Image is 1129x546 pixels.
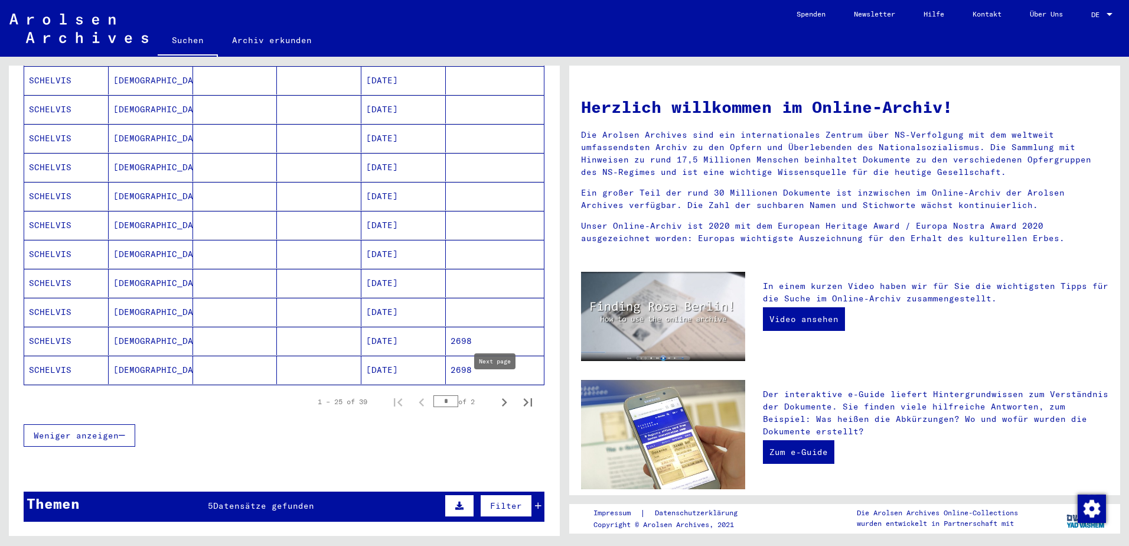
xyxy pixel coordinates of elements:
[410,390,433,414] button: Previous page
[218,26,326,54] a: Archiv erkunden
[24,182,109,210] mat-cell: SCHELVIS
[361,298,446,326] mat-cell: [DATE]
[109,356,193,384] mat-cell: [DEMOGRAPHIC_DATA]
[361,153,446,181] mat-cell: [DATE]
[109,66,193,95] mat-cell: [DEMOGRAPHIC_DATA]
[24,424,135,447] button: Weniger anzeigen
[581,272,745,361] img: video.jpg
[109,124,193,152] mat-cell: [DEMOGRAPHIC_DATA]
[361,269,446,297] mat-cell: [DATE]
[763,440,834,464] a: Zum e-Guide
[857,508,1018,518] p: Die Arolsen Archives Online-Collections
[361,182,446,210] mat-cell: [DATE]
[361,211,446,239] mat-cell: [DATE]
[24,211,109,239] mat-cell: SCHELVIS
[645,507,752,519] a: Datenschutzerklärung
[24,269,109,297] mat-cell: SCHELVIS
[490,500,522,511] span: Filter
[492,390,516,414] button: Next page
[24,95,109,123] mat-cell: SCHELVIS
[1078,495,1106,523] img: Zustimmung ändern
[24,298,109,326] mat-cell: SCHELVIS
[24,327,109,355] mat-cell: SCHELVIS
[361,124,446,152] mat-cell: [DATE]
[763,307,845,331] a: Video ansehen
[9,14,148,43] img: Arolsen_neg.svg
[581,129,1108,178] p: Die Arolsen Archives sind ein internationales Zentrum über NS-Verfolgung mit dem weltweit umfasse...
[446,356,544,384] mat-cell: 2698
[109,269,193,297] mat-cell: [DEMOGRAPHIC_DATA]
[361,240,446,268] mat-cell: [DATE]
[109,182,193,210] mat-cell: [DEMOGRAPHIC_DATA]
[24,356,109,384] mat-cell: SCHELVIS
[857,518,1018,529] p: wurden entwickelt in Partnerschaft mit
[109,153,193,181] mat-cell: [DEMOGRAPHIC_DATA]
[480,495,532,517] button: Filter
[581,380,745,489] img: eguide.jpg
[24,124,109,152] mat-cell: SCHELVIS
[593,507,752,519] div: |
[581,95,1108,119] h1: Herzlich willkommen im Online-Archiv!
[516,390,540,414] button: Last page
[763,280,1108,305] p: In einem kurzen Video haben wir für Sie die wichtigsten Tipps für die Suche im Online-Archiv zusa...
[158,26,218,57] a: Suchen
[24,153,109,181] mat-cell: SCHELVIS
[446,327,544,355] mat-cell: 2698
[27,493,80,514] div: Themen
[433,396,492,407] div: of 2
[361,66,446,95] mat-cell: [DATE]
[581,187,1108,212] p: Ein großer Teil der rund 30 Millionen Dokumente ist inzwischen im Online-Archiv der Arolsen Archi...
[361,356,446,384] mat-cell: [DATE]
[208,500,213,511] span: 5
[318,396,367,407] div: 1 – 25 of 39
[109,298,193,326] mat-cell: [DEMOGRAPHIC_DATA]
[109,95,193,123] mat-cell: [DEMOGRAPHIC_DATA]
[581,220,1108,245] p: Unser Online-Archiv ist 2020 mit dem European Heritage Award / Europa Nostra Award 2020 ausgezeic...
[386,390,410,414] button: First page
[24,240,109,268] mat-cell: SCHELVIS
[109,327,193,355] mat-cell: [DEMOGRAPHIC_DATA]
[34,430,119,441] span: Weniger anzeigen
[213,500,314,511] span: Datensätze gefunden
[361,95,446,123] mat-cell: [DATE]
[24,66,109,95] mat-cell: SCHELVIS
[109,240,193,268] mat-cell: [DEMOGRAPHIC_DATA]
[593,507,640,519] a: Impressum
[1064,503,1108,533] img: yv_logo.png
[593,519,752,530] p: Copyright © Arolsen Archives, 2021
[1091,11,1104,19] span: DE
[109,211,193,239] mat-cell: [DEMOGRAPHIC_DATA]
[361,327,446,355] mat-cell: [DATE]
[763,388,1108,438] p: Der interaktive e-Guide liefert Hintergrundwissen zum Verständnis der Dokumente. Sie finden viele...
